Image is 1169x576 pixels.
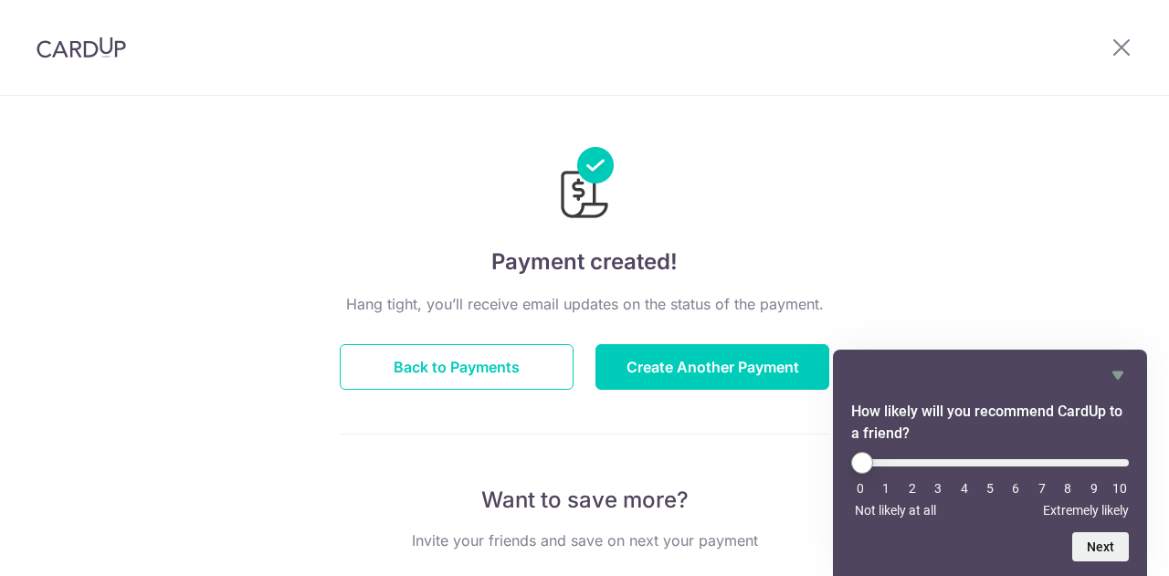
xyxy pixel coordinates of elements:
li: 3 [929,481,947,496]
h2: How likely will you recommend CardUp to a friend? Select an option from 0 to 10, with 0 being Not... [851,401,1129,445]
li: 0 [851,481,869,496]
li: 2 [903,481,922,496]
li: 4 [955,481,974,496]
li: 9 [1085,481,1103,496]
li: 8 [1058,481,1077,496]
div: How likely will you recommend CardUp to a friend? Select an option from 0 to 10, with 0 being Not... [851,364,1129,561]
p: Want to save more? [340,486,829,515]
button: Create Another Payment [595,344,829,390]
button: Next question [1072,532,1129,561]
li: 7 [1033,481,1051,496]
span: Not likely at all [855,503,936,518]
div: How likely will you recommend CardUp to a friend? Select an option from 0 to 10, with 0 being Not... [851,452,1129,518]
p: Invite your friends and save on next your payment [340,529,829,551]
li: 10 [1111,481,1129,496]
span: Extremely likely [1043,503,1129,518]
li: 5 [981,481,999,496]
h4: Payment created! [340,246,829,278]
button: Hide survey [1107,364,1129,386]
li: 6 [1006,481,1025,496]
p: Hang tight, you’ll receive email updates on the status of the payment. [340,293,829,315]
button: Back to Payments [340,344,574,390]
img: Payments [555,147,614,224]
img: CardUp [37,37,126,58]
li: 1 [877,481,895,496]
